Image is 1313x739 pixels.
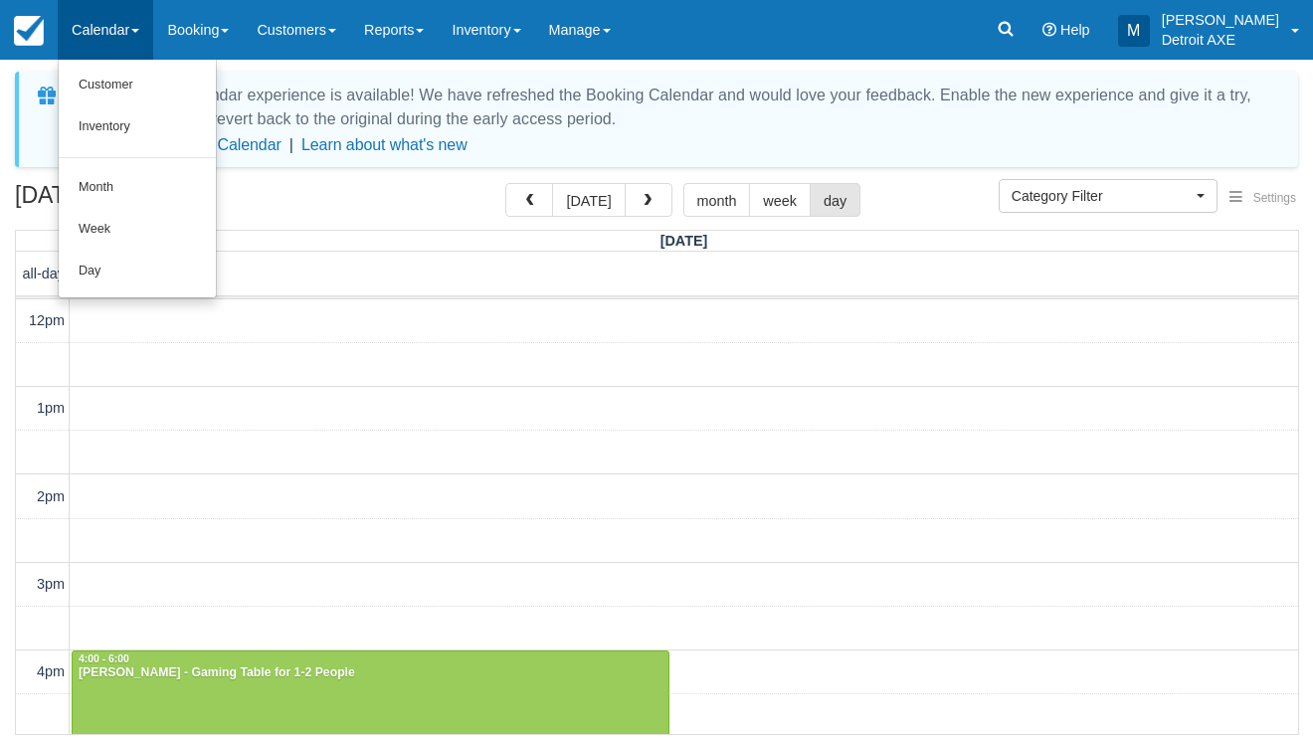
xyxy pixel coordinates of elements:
[67,135,281,155] button: Enable New Booking Calendar
[29,312,65,328] span: 12pm
[58,60,217,298] ul: Calendar
[999,179,1218,213] button: Category Filter
[301,136,468,153] a: Learn about what's new
[15,183,267,220] h2: [DATE]
[1162,10,1279,30] p: [PERSON_NAME]
[1042,23,1056,37] i: Help
[1118,15,1150,47] div: M
[37,400,65,416] span: 1pm
[1060,22,1090,38] span: Help
[23,266,65,281] span: all-day
[59,65,216,106] a: Customer
[59,209,216,251] a: Week
[67,84,1274,131] div: A new Booking Calendar experience is available! We have refreshed the Booking Calendar and would ...
[289,136,293,153] span: |
[37,576,65,592] span: 3pm
[552,183,625,217] button: [DATE]
[37,488,65,504] span: 2pm
[59,251,216,292] a: Day
[14,16,44,46] img: checkfront-main-nav-mini-logo.png
[59,167,216,209] a: Month
[683,183,751,217] button: month
[660,233,708,249] span: [DATE]
[79,653,129,664] span: 4:00 - 6:00
[1162,30,1279,50] p: Detroit AXE
[749,183,811,217] button: week
[59,106,216,148] a: Inventory
[1218,184,1308,213] button: Settings
[1012,186,1192,206] span: Category Filter
[810,183,860,217] button: day
[78,665,663,681] div: [PERSON_NAME] - Gaming Table for 1-2 People
[37,663,65,679] span: 4pm
[1253,191,1296,205] span: Settings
